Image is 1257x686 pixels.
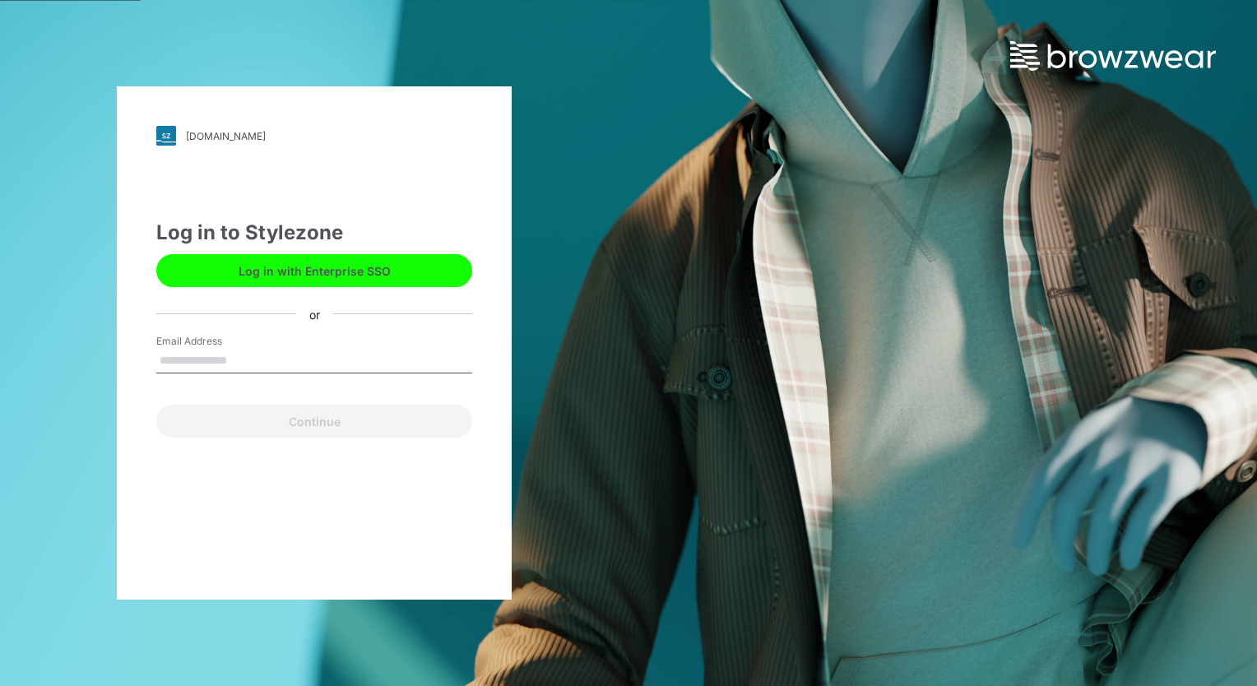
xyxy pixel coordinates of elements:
[296,305,333,322] div: or
[186,130,266,142] div: [DOMAIN_NAME]
[156,254,472,287] button: Log in with Enterprise SSO
[1010,41,1216,71] img: browzwear-logo.73288ffb.svg
[156,218,472,248] div: Log in to Stylezone
[156,126,176,146] img: svg+xml;base64,PHN2ZyB3aWR0aD0iMjgiIGhlaWdodD0iMjgiIHZpZXdCb3g9IjAgMCAyOCAyOCIgZmlsbD0ibm9uZSIgeG...
[156,334,271,349] label: Email Address
[156,126,472,146] a: [DOMAIN_NAME]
